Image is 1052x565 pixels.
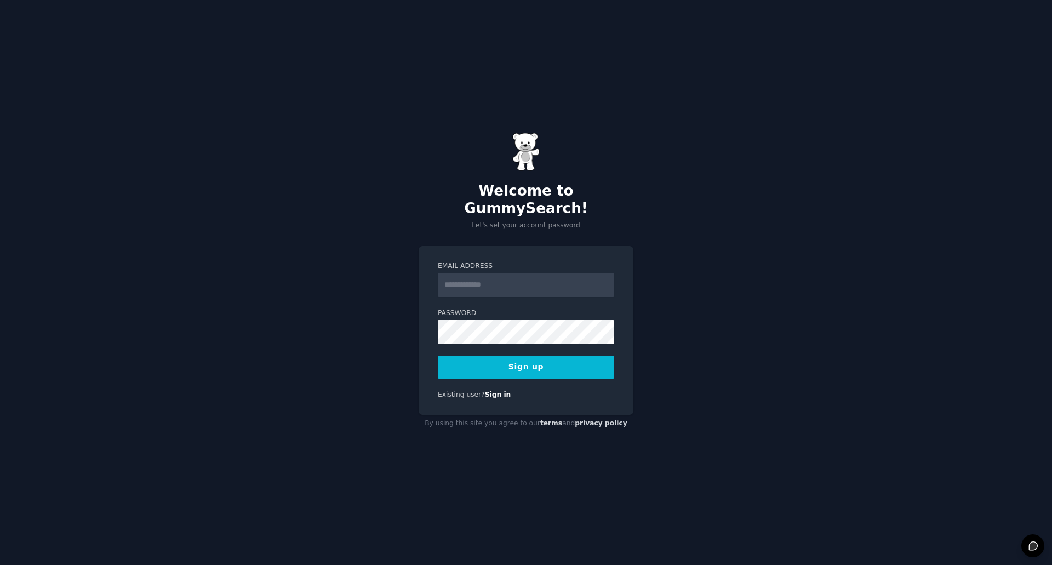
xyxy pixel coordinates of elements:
[438,261,614,271] label: Email Address
[485,391,511,398] a: Sign in
[512,133,540,171] img: Gummy Bear
[438,309,614,318] label: Password
[575,419,627,427] a: privacy policy
[438,391,485,398] span: Existing user?
[419,221,633,231] p: Let's set your account password
[540,419,562,427] a: terms
[419,182,633,217] h2: Welcome to GummySearch!
[419,415,633,432] div: By using this site you agree to our and
[438,356,614,379] button: Sign up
